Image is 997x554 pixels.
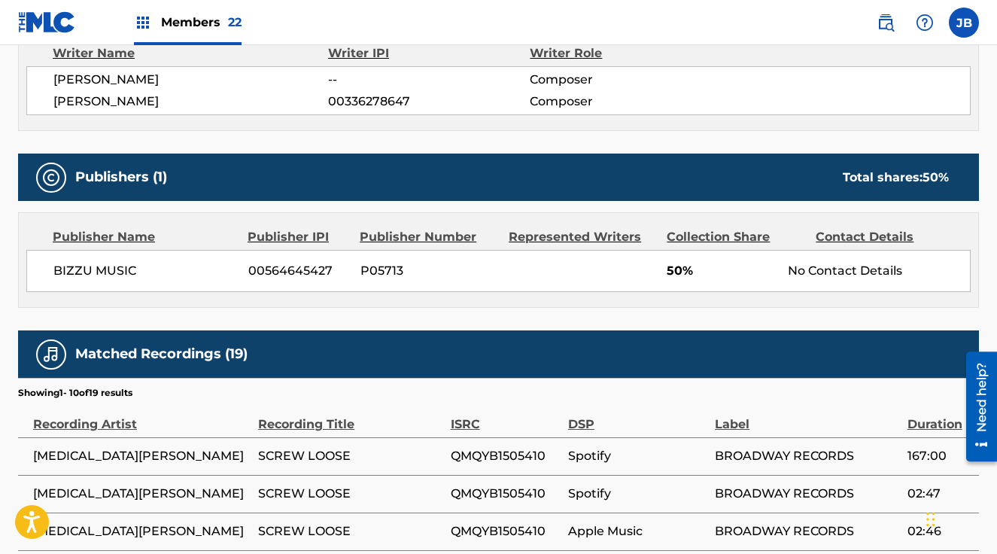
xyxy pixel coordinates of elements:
div: Contact Details [816,228,953,246]
span: Spotify [568,485,707,503]
span: [PERSON_NAME] [53,71,328,89]
div: Writer Name [53,44,328,62]
span: QMQYB1505410 [451,485,561,503]
img: Top Rightsholders [134,14,152,32]
span: QMQYB1505410 [451,447,561,465]
img: Publishers [42,169,60,187]
iframe: Resource Center [955,345,997,467]
span: 22 [228,15,242,29]
h5: Publishers (1) [75,169,167,186]
span: [PERSON_NAME] [53,93,328,111]
p: Showing 1 - 10 of 19 results [18,386,132,400]
span: BROADWAY RECORDS [715,522,899,540]
div: Publisher Name [53,228,236,246]
span: BIZZU MUSIC [53,262,237,280]
img: help [916,14,934,32]
span: Composer [530,71,713,89]
div: User Menu [949,8,979,38]
div: Recording Title [258,400,442,434]
span: BROADWAY RECORDS [715,485,899,503]
span: 00564645427 [248,262,349,280]
span: Composer [530,93,713,111]
div: Help [910,8,940,38]
img: search [877,14,895,32]
div: Recording Artist [33,400,251,434]
div: Publisher Number [360,228,497,246]
span: [MEDICAL_DATA][PERSON_NAME] [33,485,251,503]
div: Drag [926,497,935,542]
div: ISRC [451,400,561,434]
div: DSP [568,400,707,434]
a: Public Search [871,8,901,38]
span: SCREW LOOSE [258,447,442,465]
div: No Contact Details [788,262,970,280]
span: 167:00 [907,447,971,465]
div: Label [715,400,899,434]
span: Spotify [568,447,707,465]
iframe: Chat Widget [922,482,997,554]
div: Writer IPI [328,44,530,62]
img: MLC Logo [18,11,76,33]
span: -- [328,71,530,89]
span: 00336278647 [328,93,530,111]
div: Represented Writers [509,228,655,246]
div: Total shares: [843,169,949,187]
span: Members [161,14,242,31]
span: [MEDICAL_DATA][PERSON_NAME] [33,522,251,540]
span: 50% [667,262,777,280]
h5: Matched Recordings (19) [75,345,248,363]
span: P05713 [360,262,498,280]
span: Apple Music [568,522,707,540]
div: Collection Share [667,228,804,246]
div: Writer Role [530,44,713,62]
span: BROADWAY RECORDS [715,447,899,465]
span: SCREW LOOSE [258,485,442,503]
img: Matched Recordings [42,345,60,364]
span: 02:47 [907,485,971,503]
span: 50 % [923,170,949,184]
div: Duration [907,400,971,434]
span: QMQYB1505410 [451,522,561,540]
div: Publisher IPI [248,228,348,246]
span: SCREW LOOSE [258,522,442,540]
span: 02:46 [907,522,971,540]
span: [MEDICAL_DATA][PERSON_NAME] [33,447,251,465]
